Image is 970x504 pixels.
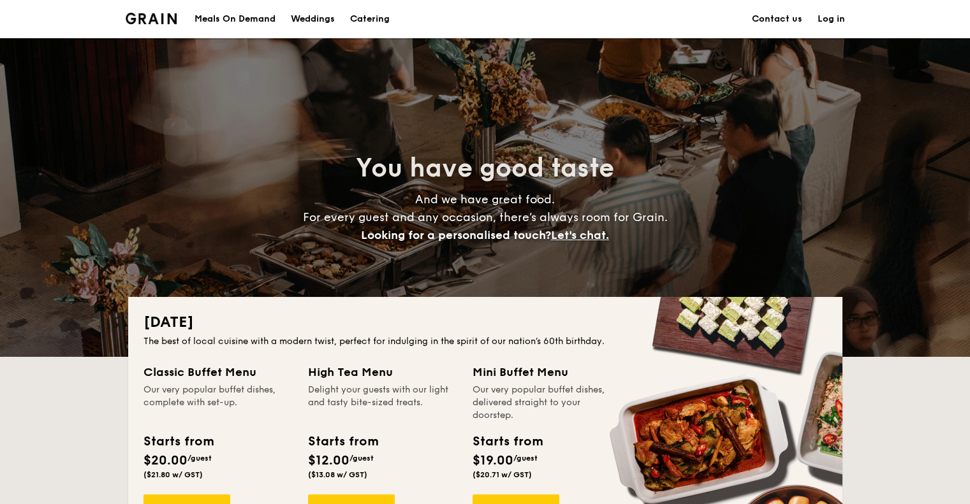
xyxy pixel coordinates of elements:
[143,335,827,348] div: The best of local cuisine with a modern twist, perfect for indulging in the spirit of our nation’...
[473,470,532,479] span: ($20.71 w/ GST)
[126,13,177,24] img: Grain
[126,13,177,24] a: Logotype
[473,432,542,451] div: Starts from
[143,453,187,468] span: $20.00
[513,454,538,463] span: /guest
[551,228,609,242] span: Let's chat.
[143,312,827,333] h2: [DATE]
[349,454,374,463] span: /guest
[308,384,457,422] div: Delight your guests with our light and tasty bite-sized treats.
[308,453,349,468] span: $12.00
[187,454,212,463] span: /guest
[143,384,293,422] div: Our very popular buffet dishes, complete with set-up.
[473,384,622,422] div: Our very popular buffet dishes, delivered straight to your doorstep.
[308,363,457,381] div: High Tea Menu
[473,453,513,468] span: $19.00
[308,432,378,451] div: Starts from
[143,363,293,381] div: Classic Buffet Menu
[143,470,203,479] span: ($21.80 w/ GST)
[143,432,213,451] div: Starts from
[308,470,367,479] span: ($13.08 w/ GST)
[473,363,622,381] div: Mini Buffet Menu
